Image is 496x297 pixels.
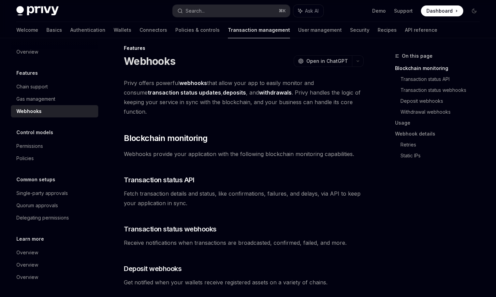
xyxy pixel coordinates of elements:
[173,5,290,17] button: Search...⌘K
[426,8,453,14] span: Dashboard
[124,149,364,159] span: Webhooks provide your application with the following blockchain monitoring capabilities.
[16,235,44,243] h5: Learn more
[16,175,55,184] h5: Common setups
[11,212,98,224] a: Delegating permissions
[400,74,485,85] a: Transaction status API
[16,142,43,150] div: Permissions
[16,189,68,197] div: Single-party approvals
[11,271,98,283] a: Overview
[16,249,38,257] div: Overview
[372,8,386,14] a: Demo
[16,22,38,38] a: Welcome
[114,22,131,38] a: Wallets
[279,8,286,14] span: ⌘ K
[16,6,59,16] img: dark logo
[16,128,53,137] h5: Control models
[402,52,433,60] span: On this page
[400,96,485,107] a: Deposit webhooks
[405,22,437,38] a: API reference
[395,63,485,74] a: Blockchain monitoring
[186,7,205,15] div: Search...
[469,5,480,16] button: Toggle dark mode
[16,83,48,91] div: Chain support
[400,85,485,96] a: Transaction status webhooks
[140,22,167,38] a: Connectors
[11,46,98,58] a: Overview
[124,278,364,287] span: Get notified when your wallets receive registered assets on a variety of chains.
[400,150,485,161] a: Static IPs
[16,69,38,77] h5: Features
[11,199,98,212] a: Quorum approvals
[228,22,290,38] a: Transaction management
[400,139,485,150] a: Retries
[179,80,207,86] strong: webhooks
[175,22,220,38] a: Policies & controls
[124,238,364,247] span: Receive notifications when transactions are broadcasted, confirmed, failed, and more.
[16,261,38,269] div: Overview
[259,89,292,96] strong: withdrawals
[11,259,98,271] a: Overview
[11,81,98,93] a: Chain support
[16,48,38,56] div: Overview
[124,45,364,52] div: Features
[124,224,217,234] span: Transaction status webhooks
[378,22,397,38] a: Recipes
[124,133,207,144] span: Blockchain monitoring
[16,154,34,162] div: Policies
[11,105,98,117] a: Webhooks
[11,152,98,165] a: Policies
[306,58,348,65] span: Open in ChatGPT
[350,22,369,38] a: Security
[421,5,463,16] a: Dashboard
[223,89,246,96] strong: deposits
[124,264,181,273] span: Deposit webhooks
[16,95,55,103] div: Gas management
[70,22,105,38] a: Authentication
[395,128,485,139] a: Webhook details
[46,22,62,38] a: Basics
[11,246,98,259] a: Overview
[124,175,194,185] span: Transaction status API
[16,107,42,115] div: Webhooks
[395,117,485,128] a: Usage
[11,140,98,152] a: Permissions
[400,107,485,117] a: Withdrawal webhooks
[294,55,352,67] button: Open in ChatGPT
[305,8,319,14] span: Ask AI
[124,189,364,208] span: Fetch transaction details and status, like confirmations, failures, and delays, via API to keep y...
[124,55,175,67] h1: Webhooks
[293,5,323,17] button: Ask AI
[394,8,413,14] a: Support
[16,273,38,281] div: Overview
[124,78,364,116] span: Privy offers powerful that allow your app to easily monitor and consume , , and . Privy handles t...
[148,89,221,96] strong: transaction status updates
[298,22,342,38] a: User management
[11,187,98,199] a: Single-party approvals
[16,214,69,222] div: Delegating permissions
[16,201,58,210] div: Quorum approvals
[11,93,98,105] a: Gas management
